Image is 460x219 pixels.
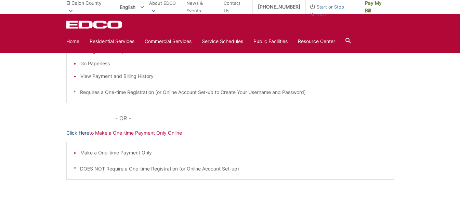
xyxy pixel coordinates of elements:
[80,60,387,67] li: Go Paperless
[66,38,79,45] a: Home
[80,149,387,156] li: Make a One-time Payment Only
[253,38,288,45] a: Public Facilities
[74,165,387,173] p: * DOES NOT Require a One-time Registration (or Online Account Set-up)
[80,72,387,80] li: View Payment and Billing History
[115,113,394,123] p: - OR -
[202,38,243,45] a: Service Schedules
[66,129,394,137] p: to Make a One-time Payment Only Online
[66,129,89,137] a: Click Here
[74,88,387,96] p: * Requires a One-time Registration (or Online Account Set-up to Create Your Username and Password)
[145,38,192,45] a: Commercial Services
[298,38,335,45] a: Resource Center
[115,1,149,13] span: English
[66,20,123,29] a: EDCD logo. Return to the homepage.
[90,38,134,45] a: Residential Services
